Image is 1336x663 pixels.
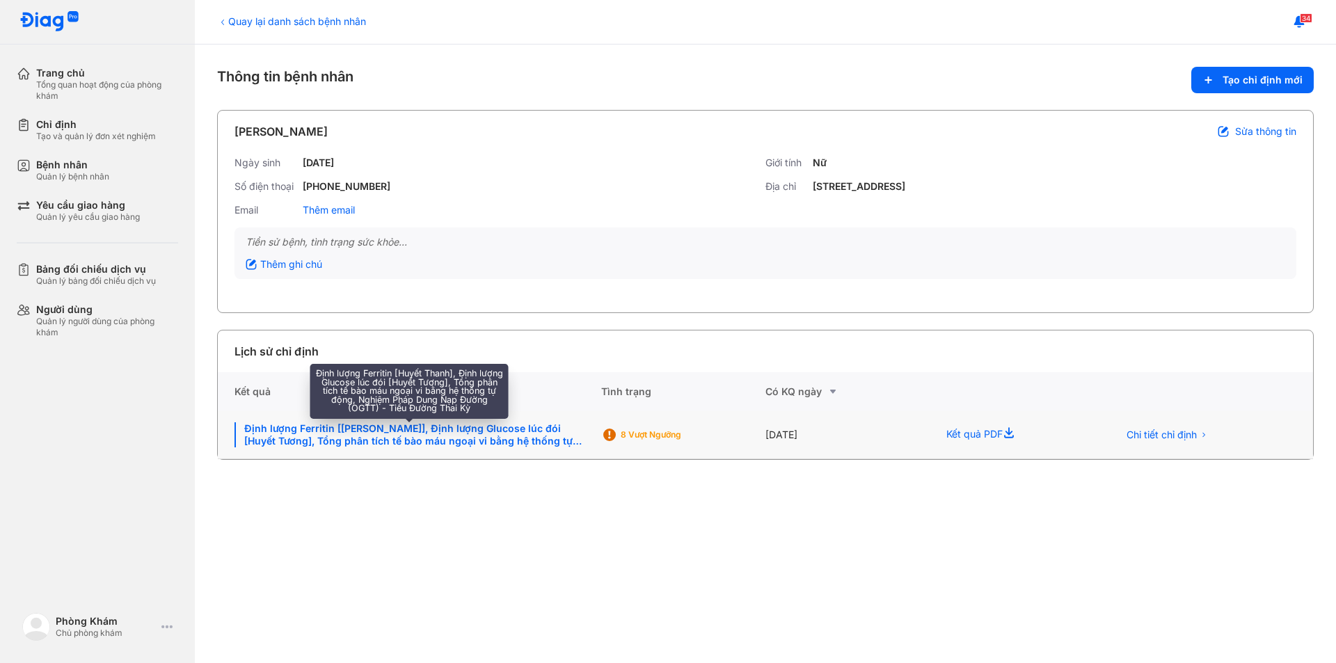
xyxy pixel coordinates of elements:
[234,422,584,447] div: Định lượng Ferritin [[PERSON_NAME]], Định lượng Glucose lúc đói [Huyết Tương], Tổng phân tích tế ...
[765,411,930,459] div: [DATE]
[36,159,109,171] div: Bệnh nhân
[36,199,140,211] div: Yêu cầu giao hàng
[1191,67,1314,93] button: Tạo chỉ định mới
[234,123,328,140] div: [PERSON_NAME]
[36,118,156,131] div: Chỉ định
[36,263,156,275] div: Bảng đối chiếu dịch vụ
[1300,13,1312,23] span: 34
[36,67,178,79] div: Trang chủ
[36,79,178,102] div: Tổng quan hoạt động của phòng khám
[1235,125,1296,138] span: Sửa thông tin
[56,628,156,639] div: Chủ phòng khám
[36,211,140,223] div: Quản lý yêu cầu giao hàng
[217,67,1314,93] div: Thông tin bệnh nhân
[36,316,178,338] div: Quản lý người dùng của phòng khám
[234,343,319,360] div: Lịch sử chỉ định
[246,258,322,271] div: Thêm ghi chú
[36,275,156,287] div: Quản lý bảng đối chiếu dịch vụ
[303,204,355,216] div: Thêm email
[217,14,366,29] div: Quay lại danh sách bệnh nhân
[36,131,156,142] div: Tạo và quản lý đơn xét nghiệm
[303,180,390,193] div: [PHONE_NUMBER]
[1223,74,1303,86] span: Tạo chỉ định mới
[36,171,109,182] div: Quản lý bệnh nhân
[303,157,334,169] div: [DATE]
[621,429,732,440] div: 8 Vượt ngưỡng
[234,204,297,216] div: Email
[22,613,50,641] img: logo
[765,383,930,400] div: Có KQ ngày
[246,236,1285,248] div: Tiền sử bệnh, tình trạng sức khỏe...
[218,372,601,411] div: Kết quả
[601,372,765,411] div: Tình trạng
[36,303,178,316] div: Người dùng
[813,180,905,193] div: [STREET_ADDRESS]
[234,157,297,169] div: Ngày sinh
[765,180,807,193] div: Địa chỉ
[765,157,807,169] div: Giới tính
[813,157,827,169] div: Nữ
[234,180,297,193] div: Số điện thoại
[1127,429,1197,441] span: Chi tiết chỉ định
[19,11,79,33] img: logo
[1118,424,1216,445] button: Chi tiết chỉ định
[56,615,156,628] div: Phòng Khám
[930,411,1101,459] div: Kết quả PDF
